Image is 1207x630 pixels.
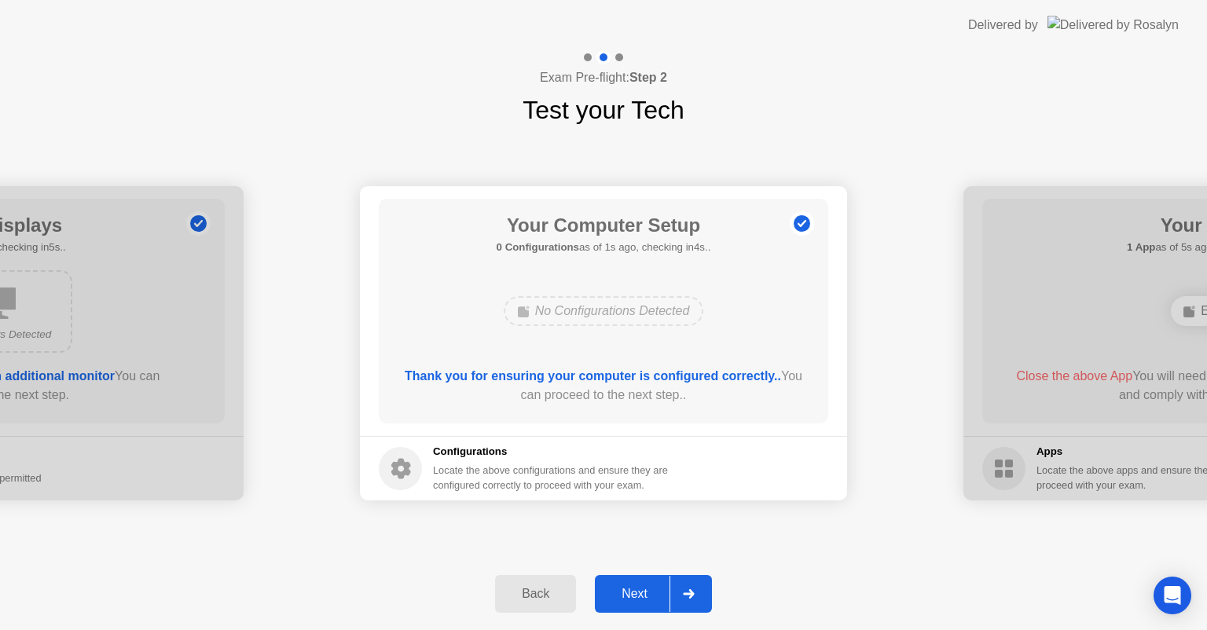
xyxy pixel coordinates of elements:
div: No Configurations Detected [504,296,704,326]
b: Step 2 [629,71,667,84]
button: Next [595,575,712,613]
b: 0 Configurations [497,241,579,253]
div: Locate the above configurations and ensure they are configured correctly to proceed with your exam. [433,463,671,493]
h5: Configurations [433,444,671,460]
h5: as of 1s ago, checking in4s.. [497,240,711,255]
div: Next [600,587,670,601]
div: Back [500,587,571,601]
h1: Your Computer Setup [497,211,711,240]
h1: Test your Tech [523,91,684,129]
h4: Exam Pre-flight: [540,68,667,87]
div: You can proceed to the next step.. [402,367,806,405]
div: Delivered by [968,16,1038,35]
b: Thank you for ensuring your computer is configured correctly.. [405,369,781,383]
div: Open Intercom Messenger [1154,577,1191,614]
button: Back [495,575,576,613]
img: Delivered by Rosalyn [1047,16,1179,34]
